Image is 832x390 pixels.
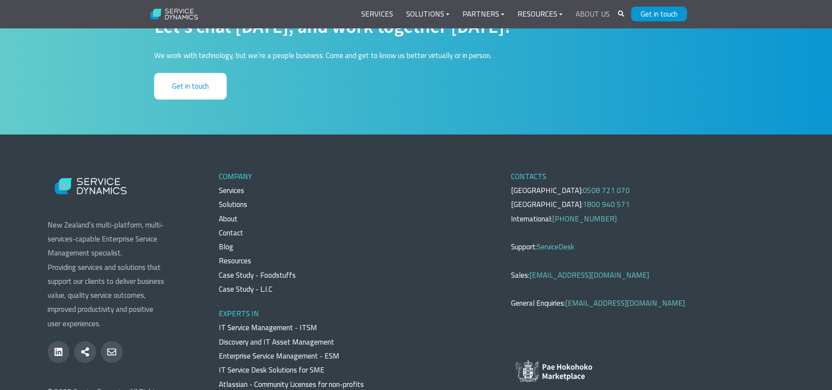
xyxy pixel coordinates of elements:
[511,355,598,387] img: Approved Supplier for the Government of New Zealand
[219,255,251,266] a: Resources
[74,341,96,363] a: share-alt
[219,322,317,333] a: IT Service Management - ITSM
[631,7,687,21] a: Get in touch
[219,185,244,196] a: Services
[48,341,69,363] a: linkedin
[145,3,204,26] img: Service Dynamics Logo - White
[154,73,227,100] a: Get in touch
[355,4,616,25] div: Navigation Menu
[154,48,678,62] p: We work with technology, but we’re a people business. Come and get to know us better virtually or...
[219,241,233,252] a: Blog
[219,171,252,182] span: COMPANY
[456,4,511,25] a: Partners
[511,169,785,311] p: [GEOGRAPHIC_DATA]: [GEOGRAPHIC_DATA]: International: Support: Sales: General Enquiries:
[355,4,400,25] a: Services
[511,4,569,25] a: Resources
[529,269,649,281] a: [EMAIL_ADDRESS][DOMAIN_NAME]
[400,4,456,25] a: Solutions
[101,341,123,363] a: envelope
[219,350,339,362] a: Enterprise Service Management - ESM
[219,269,296,281] a: Case Study - Foodstuffs
[48,218,166,331] p: New Zealand’s multi-platform, multi-services-capable Enterprise Service Management specialist. Pr...
[219,336,334,348] a: Discovery and IT Asset Management
[565,297,685,309] a: [EMAIL_ADDRESS][DOMAIN_NAME]
[583,199,630,210] a: 1800 940 571
[48,169,135,203] img: Service Dynamics Logo - White
[552,213,617,224] a: [PHONE_NUMBER]
[219,199,247,210] a: Solutions
[219,308,259,319] span: EXPERTS IN
[569,4,616,25] a: About Us
[219,364,325,376] a: IT Service Desk Solutions for SME
[537,241,574,252] a: ServiceDesk
[219,213,238,224] a: About
[219,283,273,295] a: Case Study - L.I.C
[511,171,546,182] span: CONTACTS
[583,185,630,196] a: 0508 721 070
[219,379,364,390] a: Atlassian - Community Licenses for non-profits
[219,227,243,238] a: Contact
